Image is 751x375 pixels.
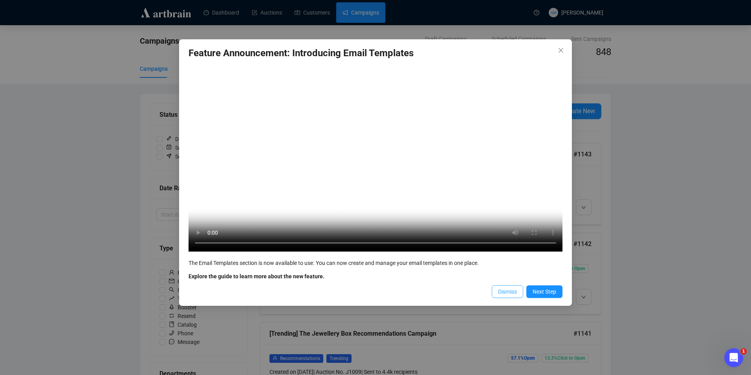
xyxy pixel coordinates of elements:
span: close [558,47,564,53]
button: Close [555,44,567,57]
iframe: Intercom live chat [724,348,743,367]
button: Next Step [526,285,562,298]
div: The Email Templates section is now available to use. You can now create and manage your email tem... [189,259,562,267]
span: Dismiss [498,287,517,296]
button: Dismiss [492,285,523,298]
h3: Feature Announcement: Introducing Email Templates [189,47,562,60]
b: Explore the guide to learn more about the new feature. [189,273,324,279]
video: Your browser does not support the video tag. [189,64,562,252]
span: Next Step [533,287,556,296]
span: 1 [740,348,747,355]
